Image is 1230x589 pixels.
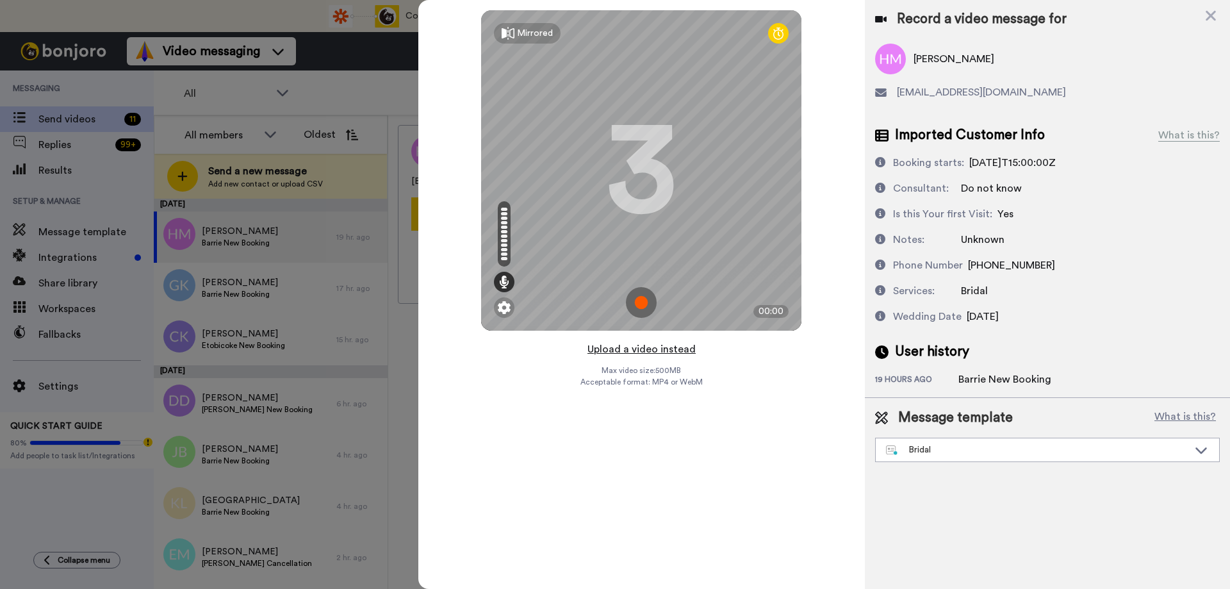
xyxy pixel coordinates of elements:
div: 00:00 [753,305,789,318]
div: What is this? [1158,128,1220,143]
div: Consultant: [893,181,949,196]
span: User history [895,342,969,361]
span: Yes [997,209,1013,219]
div: Barrie New Booking [958,372,1051,387]
span: [PHONE_NUMBER] [968,260,1055,270]
div: 19 hours ago [875,374,958,387]
button: Upload a video instead [584,341,700,358]
div: Is this Your first Visit: [893,206,992,222]
div: Bridal [886,444,1188,456]
span: Imported Customer Info [895,126,1045,145]
button: What is this? [1151,408,1220,427]
img: ic_gear.svg [498,301,511,314]
span: Acceptable format: MP4 or WebM [580,377,703,387]
span: Unknown [961,235,1004,245]
div: Phone Number [893,258,963,273]
div: Notes: [893,232,924,247]
div: 3 [606,122,676,219]
span: Message template [898,408,1013,427]
span: Bridal [961,286,988,296]
span: [DATE] [967,311,999,322]
div: Wedding Date [893,309,962,324]
div: Services: [893,283,935,299]
img: nextgen-template.svg [886,445,898,456]
span: Do not know [961,183,1022,194]
span: Max video size: 500 MB [602,365,681,376]
span: [DATE]T15:00:00Z [969,158,1056,168]
div: Booking starts: [893,155,964,170]
img: ic_record_start.svg [626,287,657,318]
